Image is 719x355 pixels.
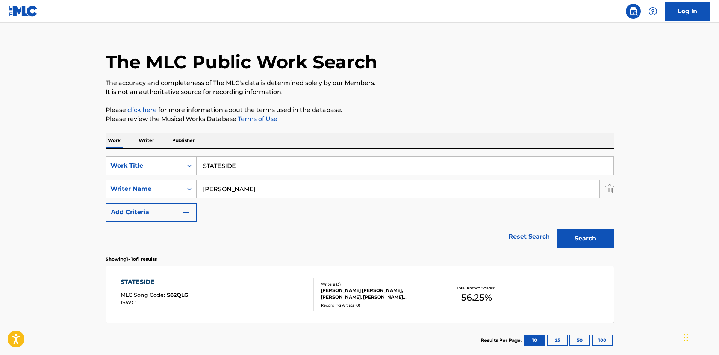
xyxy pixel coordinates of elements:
[505,228,554,245] a: Reset Search
[681,319,719,355] iframe: Chat Widget
[106,256,157,263] p: Showing 1 - 1 of 1 results
[110,184,178,193] div: Writer Name
[127,106,157,113] a: click here
[626,4,641,19] a: Public Search
[321,287,434,301] div: [PERSON_NAME] [PERSON_NAME], [PERSON_NAME], [PERSON_NAME] [PERSON_NAME]
[106,51,377,73] h1: The MLC Public Work Search
[106,133,123,148] p: Work
[569,335,590,346] button: 50
[106,156,614,252] form: Search Form
[121,292,167,298] span: MLC Song Code :
[121,299,138,306] span: ISWC :
[557,229,614,248] button: Search
[106,79,614,88] p: The accuracy and completeness of The MLC's data is determined solely by our Members.
[236,115,277,122] a: Terms of Use
[592,335,613,346] button: 100
[170,133,197,148] p: Publisher
[524,335,545,346] button: 10
[665,2,710,21] a: Log In
[9,6,38,17] img: MLC Logo
[106,203,197,222] button: Add Criteria
[321,302,434,308] div: Recording Artists ( 0 )
[645,4,660,19] div: Help
[605,180,614,198] img: Delete Criterion
[106,266,614,323] a: STATESIDEMLC Song Code:S62QLGISWC:Writers (3)[PERSON_NAME] [PERSON_NAME], [PERSON_NAME], [PERSON_...
[684,326,688,349] div: Drag
[547,335,568,346] button: 25
[136,133,156,148] p: Writer
[648,7,657,16] img: help
[629,7,638,16] img: search
[481,337,524,344] p: Results Per Page:
[106,88,614,97] p: It is not an authoritative source for recording information.
[167,292,188,298] span: S62QLG
[121,278,188,287] div: STATESIDE
[182,208,191,217] img: 9d2ae6d4665cec9f34b9.svg
[321,281,434,287] div: Writers ( 3 )
[461,291,492,304] span: 56.25 %
[110,161,178,170] div: Work Title
[106,115,614,124] p: Please review the Musical Works Database
[106,106,614,115] p: Please for more information about the terms used in the database.
[457,285,497,291] p: Total Known Shares:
